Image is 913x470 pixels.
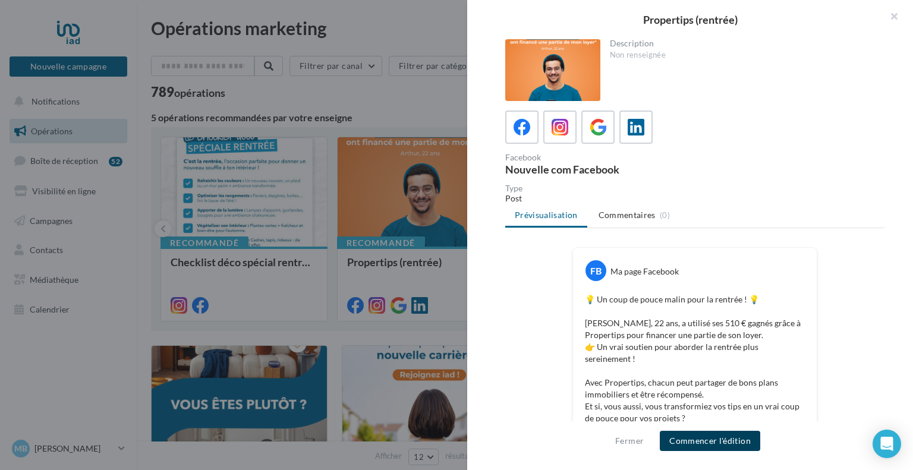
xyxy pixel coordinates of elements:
div: Post [505,193,884,204]
div: Ma page Facebook [610,266,679,277]
div: Open Intercom Messenger [873,430,901,458]
div: Facebook [505,153,690,162]
div: Propertips (rentrée) [486,14,894,25]
div: Non renseignée [610,50,876,61]
div: Description [610,39,876,48]
div: Type [505,184,884,193]
div: FB [585,260,606,281]
span: Commentaires [599,209,656,221]
button: Commencer l'édition [660,431,760,451]
p: 💡 Un coup de pouce malin pour la rentrée ! 💡 [PERSON_NAME], 22 ans, a utilisé ses 510 € gagnés gr... [585,294,805,424]
span: (0) [660,210,670,220]
button: Fermer [610,434,648,448]
div: Nouvelle com Facebook [505,164,690,175]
